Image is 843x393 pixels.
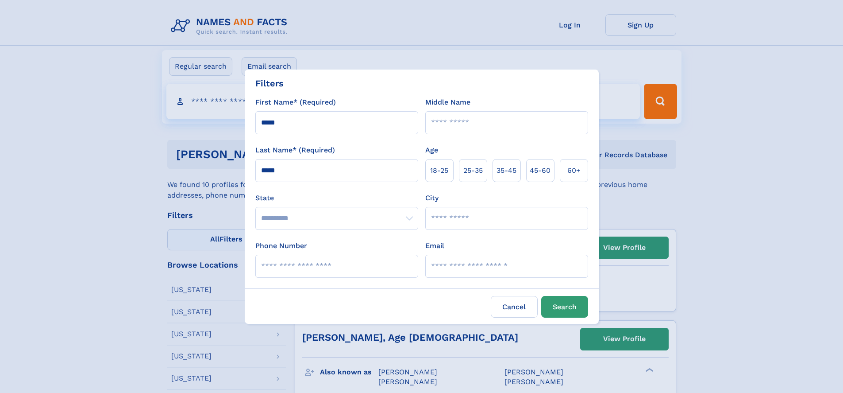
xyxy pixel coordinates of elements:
[497,165,516,176] span: 35‑45
[491,296,538,318] label: Cancel
[425,145,438,156] label: Age
[530,165,550,176] span: 45‑60
[541,296,588,318] button: Search
[567,165,581,176] span: 60+
[425,193,439,203] label: City
[255,97,336,108] label: First Name* (Required)
[463,165,483,176] span: 25‑35
[255,145,335,156] label: Last Name* (Required)
[255,193,418,203] label: State
[425,241,444,251] label: Email
[255,77,284,90] div: Filters
[255,241,307,251] label: Phone Number
[430,165,448,176] span: 18‑25
[425,97,470,108] label: Middle Name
